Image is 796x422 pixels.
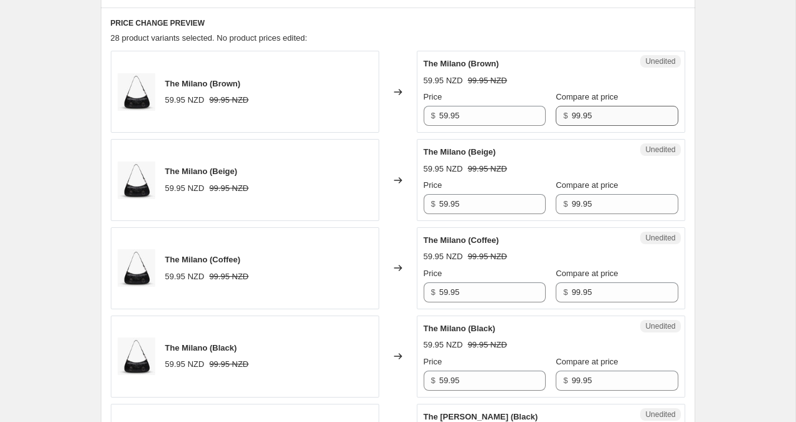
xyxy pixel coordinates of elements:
[424,324,496,333] span: The Milano (Black)
[563,111,568,120] span: $
[467,250,507,263] strike: 99.95 NZD
[424,269,442,278] span: Price
[645,145,675,155] span: Unedited
[209,358,248,371] strike: 99.95 NZD
[645,56,675,66] span: Unedited
[563,287,568,297] span: $
[424,412,538,421] span: The [PERSON_NAME] (Black)
[209,182,248,195] strike: 99.95 NZD
[165,358,205,371] div: 59.95 NZD
[424,357,442,366] span: Price
[556,269,618,278] span: Compare at price
[645,321,675,331] span: Unedited
[118,73,155,111] img: S06badd6c811b4c4eb9b291aba3c4a00eR_2_80x.jpg
[431,111,436,120] span: $
[467,339,507,351] strike: 99.95 NZD
[467,75,507,87] strike: 99.95 NZD
[424,180,442,190] span: Price
[111,18,685,28] h6: PRICE CHANGE PREVIEW
[118,249,155,287] img: S06badd6c811b4c4eb9b291aba3c4a00eR_2_80x.jpg
[424,163,463,175] div: 59.95 NZD
[165,94,205,106] div: 59.95 NZD
[165,255,241,264] span: The Milano (Coffee)
[424,59,499,68] span: The Milano (Brown)
[556,180,618,190] span: Compare at price
[118,162,155,199] img: S06badd6c811b4c4eb9b291aba3c4a00eR_2_80x.jpg
[165,343,237,353] span: The Milano (Black)
[563,376,568,385] span: $
[431,376,436,385] span: $
[165,167,238,176] span: The Milano (Beige)
[424,339,463,351] div: 59.95 NZD
[431,199,436,208] span: $
[424,92,442,101] span: Price
[467,163,507,175] strike: 99.95 NZD
[431,287,436,297] span: $
[556,357,618,366] span: Compare at price
[645,409,675,419] span: Unedited
[209,94,248,106] strike: 99.95 NZD
[209,270,248,283] strike: 99.95 NZD
[424,75,463,87] div: 59.95 NZD
[118,337,155,375] img: S06badd6c811b4c4eb9b291aba3c4a00eR_2_80x.jpg
[424,147,496,157] span: The Milano (Beige)
[424,235,499,245] span: The Milano (Coffee)
[424,250,463,263] div: 59.95 NZD
[563,199,568,208] span: $
[645,233,675,243] span: Unedited
[111,33,307,43] span: 28 product variants selected. No product prices edited:
[165,270,205,283] div: 59.95 NZD
[556,92,618,101] span: Compare at price
[165,182,205,195] div: 59.95 NZD
[165,79,241,88] span: The Milano (Brown)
